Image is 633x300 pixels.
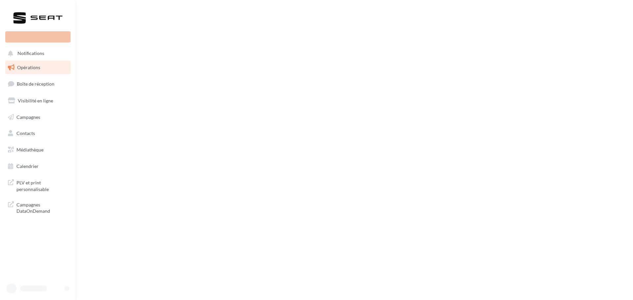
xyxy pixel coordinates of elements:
a: PLV et print personnalisable [4,176,72,195]
a: Campagnes [4,110,72,124]
span: Boîte de réception [17,81,54,87]
span: Campagnes DataOnDemand [16,200,68,214]
div: Nouvelle campagne [5,31,71,42]
a: Opérations [4,61,72,74]
a: Visibilité en ligne [4,94,72,108]
span: Notifications [17,51,44,56]
span: Calendrier [16,163,39,169]
a: Boîte de réception [4,77,72,91]
span: Médiathèque [16,147,44,152]
a: Contacts [4,126,72,140]
span: Campagnes [16,114,40,120]
a: Calendrier [4,159,72,173]
span: PLV et print personnalisable [16,178,68,192]
a: Campagnes DataOnDemand [4,198,72,217]
span: Contacts [16,130,35,136]
a: Médiathèque [4,143,72,157]
span: Opérations [17,65,40,70]
span: Visibilité en ligne [18,98,53,103]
